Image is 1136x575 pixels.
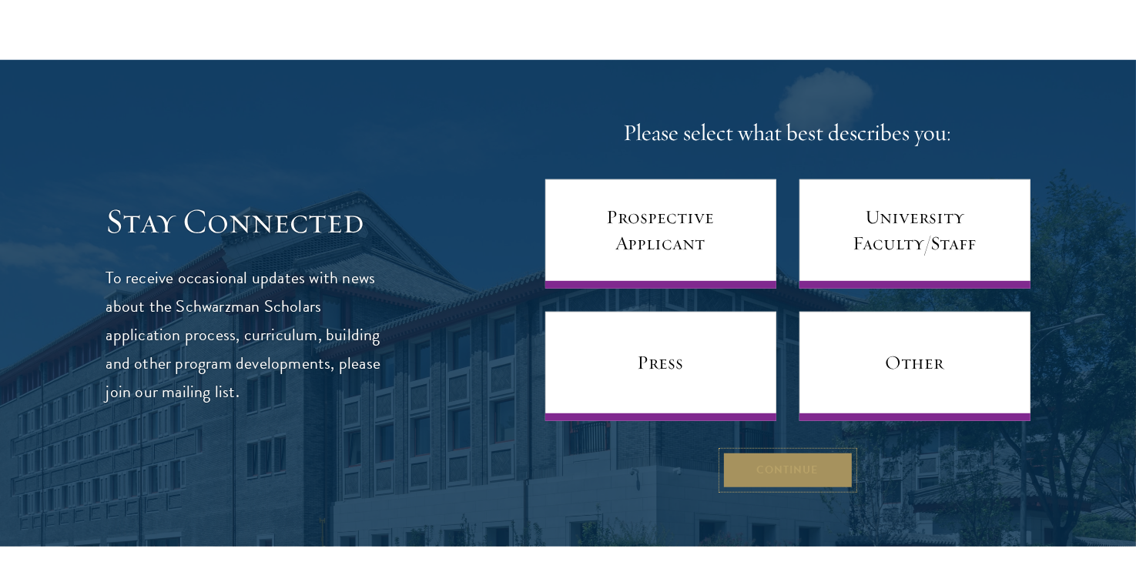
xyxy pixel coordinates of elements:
[545,312,776,421] a: Press
[722,452,853,489] button: Continue
[545,118,1030,149] h4: Please select what best describes you:
[799,312,1030,421] a: Other
[799,179,1030,289] a: University Faculty/Staff
[106,264,395,406] p: To receive occasional updates with news about the Schwarzman Scholars application process, curric...
[106,200,395,243] h3: Stay Connected
[545,179,776,289] a: Prospective Applicant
